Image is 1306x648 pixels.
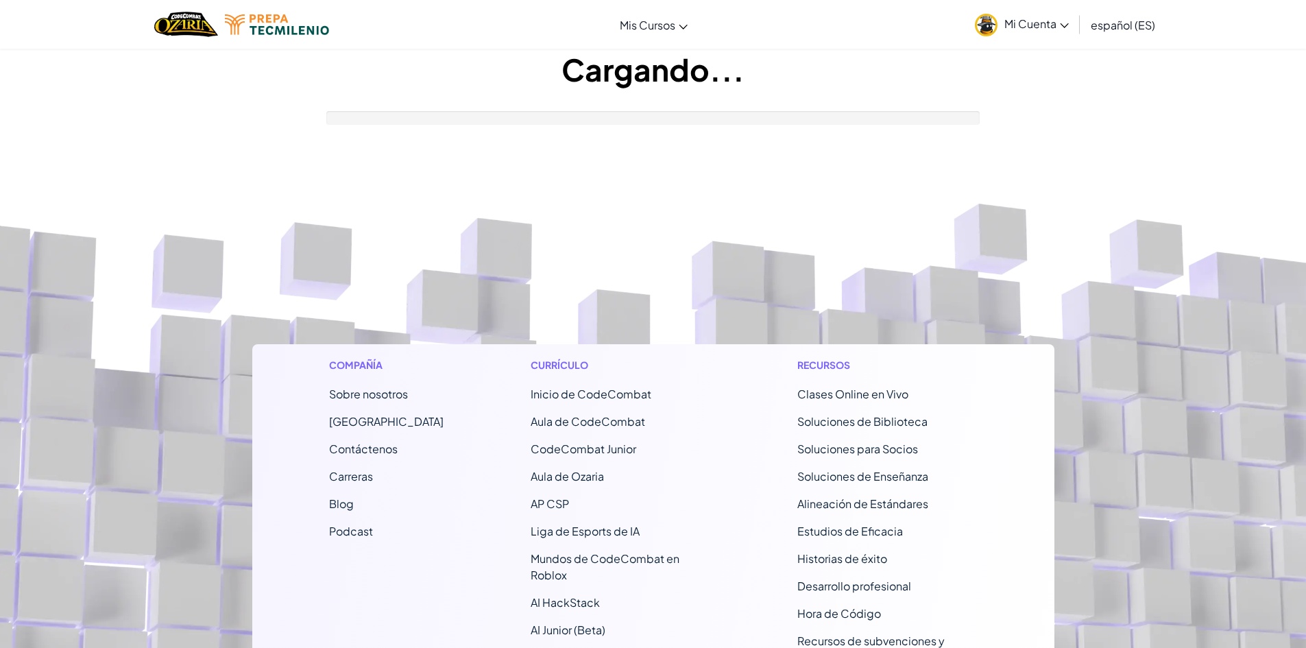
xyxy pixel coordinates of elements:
[797,524,903,538] a: Estudios de Eficacia
[1084,6,1162,43] a: español (ES)
[797,387,908,401] a: Clases Online en Vivo
[613,6,694,43] a: Mis Cursos
[797,496,928,511] a: Alineación de Estándares
[797,579,911,593] a: Desarrollo profesional
[1091,18,1155,32] span: español (ES)
[225,14,329,35] img: Tecmilenio logo
[531,595,600,610] a: AI HackStack
[620,18,675,32] span: Mis Cursos
[797,469,928,483] a: Soluciones de Enseñanza
[329,524,373,538] a: Podcast
[531,623,605,637] a: AI Junior (Beta)
[968,3,1076,46] a: Mi Cuenta
[329,387,408,401] a: Sobre nosotros
[797,606,881,621] a: Hora de Código
[531,414,645,429] a: Aula de CodeCombat
[329,496,354,511] a: Blog
[329,358,444,372] h1: Compañía
[329,442,398,456] span: Contáctenos
[797,442,918,456] a: Soluciones para Socios
[797,551,887,566] a: Historias de éxito
[531,442,636,456] a: CodeCombat Junior
[531,496,569,511] a: AP CSP
[531,524,640,538] a: Liga de Esports de IA
[531,358,711,372] h1: Currículo
[531,469,604,483] a: Aula de Ozaria
[975,14,997,36] img: avatar
[329,414,444,429] a: [GEOGRAPHIC_DATA]
[329,469,373,483] a: Carreras
[1004,16,1069,31] span: Mi Cuenta
[154,10,218,38] img: Home
[154,10,218,38] a: Ozaria by CodeCombat logo
[531,387,651,401] span: Inicio de CodeCombat
[797,358,978,372] h1: Recursos
[797,414,928,429] a: Soluciones de Biblioteca
[531,551,679,582] a: Mundos de CodeCombat en Roblox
